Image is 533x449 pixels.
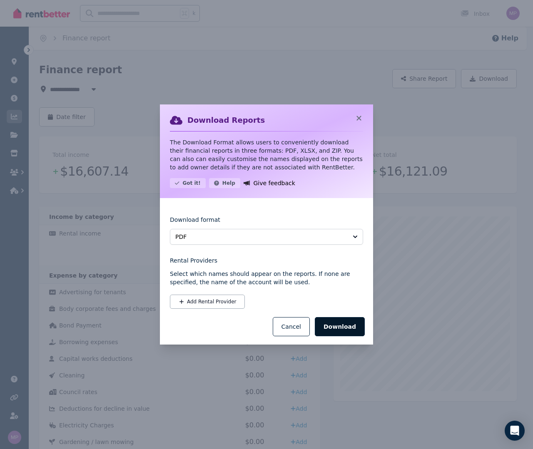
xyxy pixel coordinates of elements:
[505,421,525,441] div: Open Intercom Messenger
[170,256,363,265] legend: Rental Providers
[209,178,240,188] button: Help
[170,270,363,286] p: Select which names should appear on the reports. If none are specified, the name of the account w...
[187,114,265,126] h2: Download Reports
[170,295,245,309] button: Add Rental Provider
[273,317,310,336] button: Cancel
[175,233,346,241] span: PDF
[170,178,206,188] button: Got it!
[244,178,295,188] a: Give feedback
[170,138,363,171] p: The Download Format allows users to conveniently download their financial reports in three format...
[315,317,365,336] button: Download
[170,229,363,245] button: PDF
[170,216,220,229] label: Download format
